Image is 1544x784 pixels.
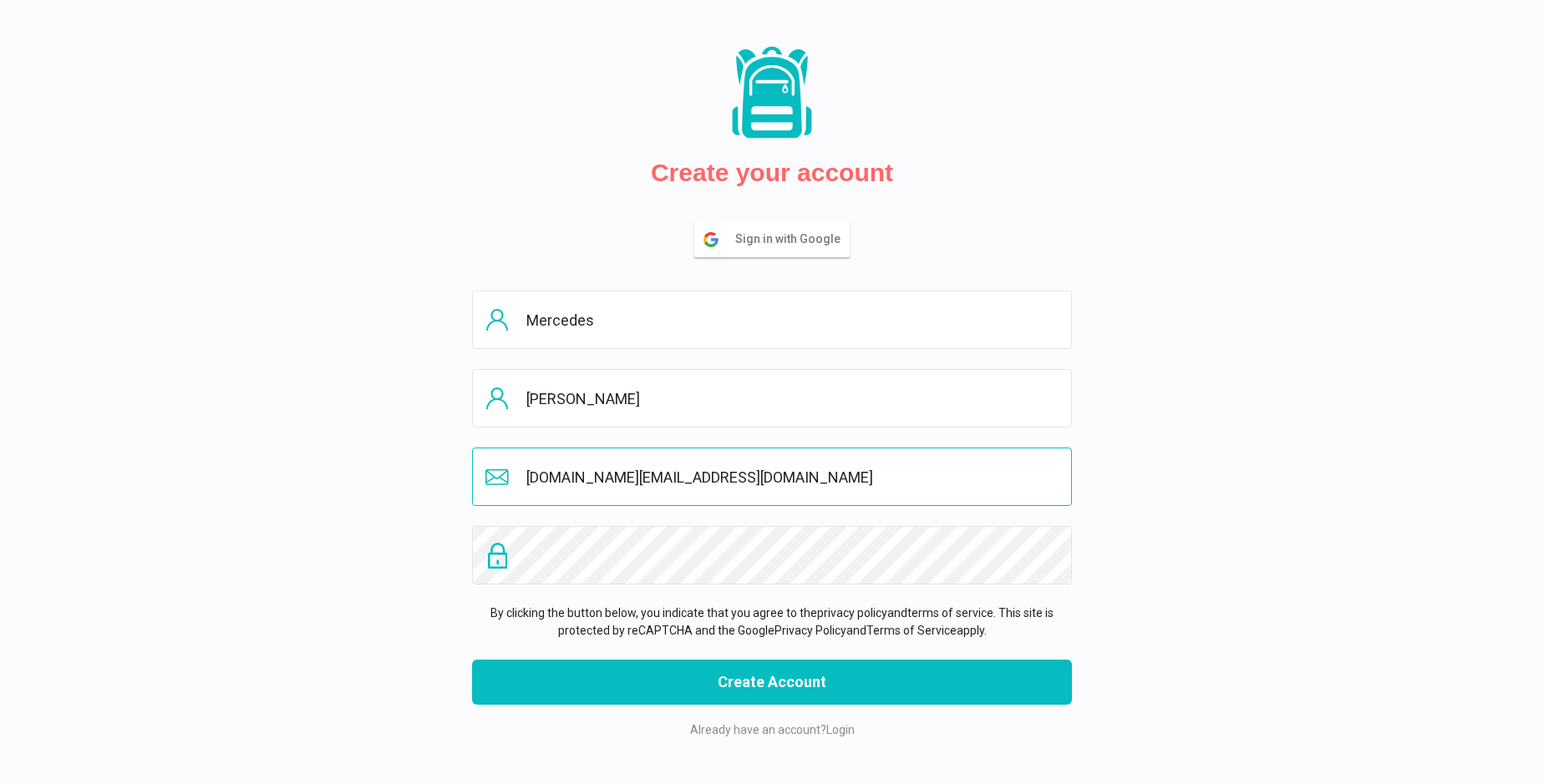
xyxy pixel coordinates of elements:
[907,606,993,620] a: terms of service
[817,606,887,620] a: privacy policy
[866,624,957,637] a: Terms of Service
[726,45,818,141] img: Packs logo
[775,624,846,637] a: Privacy Policy
[735,222,849,256] span: Sign in with Google
[472,448,1072,506] input: Email address
[472,369,1072,427] input: Last name
[694,221,850,257] button: Sign in with Google
[651,158,893,188] h2: Create your account
[472,660,1072,705] button: Create Account
[472,291,1072,349] input: First name
[472,604,1072,640] p: By clicking the button below, you indicate that you agree to the and . This site is protected by ...
[826,723,855,736] a: Login
[472,721,1072,739] p: Already have an account?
